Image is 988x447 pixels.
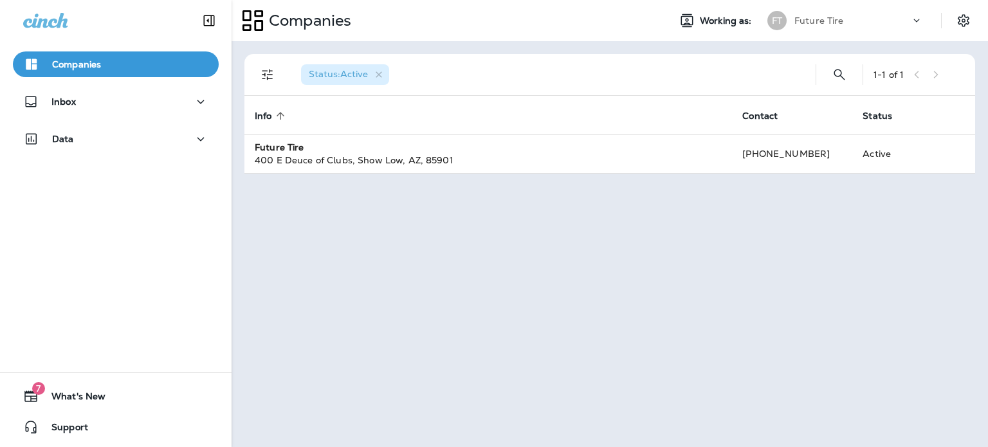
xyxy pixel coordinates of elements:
[767,11,787,30] div: FT
[13,414,219,440] button: Support
[39,391,105,406] span: What's New
[874,69,904,80] div: 1 - 1 of 1
[13,51,219,77] button: Companies
[794,15,844,26] p: Future Tire
[13,89,219,114] button: Inbox
[39,422,88,437] span: Support
[700,15,755,26] span: Working as:
[863,110,909,122] span: Status
[852,134,926,173] td: Active
[742,111,778,122] span: Contact
[255,154,722,167] div: 400 E Deuce of Clubs , Show Low , AZ , 85901
[255,110,289,122] span: Info
[52,134,74,144] p: Data
[13,126,219,152] button: Data
[301,64,389,85] div: Status:Active
[191,8,227,33] button: Collapse Sidebar
[255,141,304,153] strong: Future Tire
[863,111,892,122] span: Status
[732,134,852,173] td: [PHONE_NUMBER]
[827,62,852,87] button: Search Companies
[255,62,280,87] button: Filters
[52,59,101,69] p: Companies
[952,9,975,32] button: Settings
[255,111,272,122] span: Info
[309,68,368,80] span: Status : Active
[32,382,45,395] span: 7
[742,110,794,122] span: Contact
[264,11,351,30] p: Companies
[13,383,219,409] button: 7What's New
[51,96,76,107] p: Inbox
